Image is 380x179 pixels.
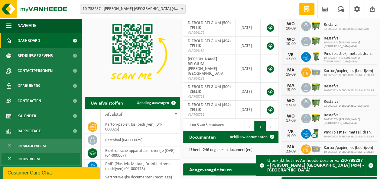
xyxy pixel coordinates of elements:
span: Ophaling aanvragen [137,101,169,105]
span: Restafval [323,99,369,104]
span: 10-738237 - DIEBOLD BELGIUM (494) - ZELLIK [80,5,186,14]
div: 19-09 [284,134,297,138]
span: Navigatie [18,18,36,33]
strong: 10-738237 - [PERSON_NAME] [GEOGRAPHIC_DATA] (494) - [GEOGRAPHIC_DATA] [267,158,364,173]
span: Dashboard [18,33,40,48]
span: 10-738237 - [PERSON_NAME] [GEOGRAPHIC_DATA] (494) [323,41,374,48]
div: 17-09 [284,103,297,108]
img: WB-2500-GAL-GY-01 [311,143,321,154]
span: Afvalstof [105,112,122,117]
div: 17-09 [284,119,297,123]
span: 10-860532 - DIEBOLD BELGIUM - ZIEGLER [323,74,374,77]
a: Ophaling aanvragen [132,97,180,109]
a: In lijstvorm [2,153,80,165]
span: 02-009302 - DIEBOLD BELGIUM (500) [323,104,369,108]
span: Contracten [18,93,41,108]
img: WB-1100-HPE-GN-50 [311,97,321,108]
p: U heeft 246 ongelezen document(en). [189,148,273,152]
div: VR [284,129,297,134]
h2: Uw afvalstoffen [85,97,129,108]
div: U bekijkt het myVanheede dossier van [267,155,365,176]
div: MA [284,145,297,149]
span: Bedrijfsgegevens [18,48,53,63]
span: Rapportage [18,124,41,139]
div: WO [284,37,297,42]
span: Restafval [323,23,369,27]
img: WB-1100-HPE-GN-50 [311,36,321,46]
span: Restafval [323,84,374,89]
td: karton/papier, los (bedrijven) (04-000026) [101,120,180,133]
span: 10-860532 - DIEBOLD BELGIUM - ZIEGLER [323,135,374,139]
button: Next [266,121,275,133]
td: [DATE] [236,19,261,37]
div: 22-09 [284,149,297,154]
td: [DATE] [236,37,261,55]
span: DIEBOLD BELGIUM (494) - ZELLIK [188,39,231,48]
span: Pmd (plastiek, metaal, drankkartons) (bedrijven) [323,130,374,135]
span: In lijstvorm [18,153,40,165]
span: VLA904181 [188,76,231,81]
img: WB-0240-HPE-GN-50 [311,51,321,61]
h2: Aangevraagde taken [183,163,238,175]
div: 10-09 [284,42,297,46]
span: DIEBOLD BELGIUM (500) - ZELLIK [188,21,231,30]
div: 15-09 [284,88,297,92]
span: 10-738237 - [PERSON_NAME] [GEOGRAPHIC_DATA] (494) [323,56,374,64]
img: WB-1100-HPE-GN-50 [311,82,321,92]
span: 10-738237 - DIEBOLD BELGIUM (494) - ZELLIK [80,5,185,13]
div: WO [284,114,297,119]
span: Karton/papier, los (bedrijven) [323,69,374,74]
span: In grafiekvorm [18,140,46,152]
img: WB-2500-GAL-GY-01 [311,67,321,77]
td: [DATE] [236,83,261,101]
td: PMD (Plastiek, Metaal, Drankkartons) (bedrijven) (04-000978) [101,160,180,173]
a: In grafiekvorm [2,140,80,152]
span: VLA904179 [188,30,231,35]
span: DIEBOLD BELGIUM (494) - ZELLIK [188,103,231,112]
img: Download de VHEPlus App [85,19,180,90]
button: 1 [254,121,266,133]
div: MA [284,83,297,88]
div: 15-09 [284,73,297,77]
span: Contactpersonen [18,63,53,78]
div: WO [284,22,297,27]
img: WB-1100-HPE-GN-50 [311,113,321,123]
td: restafval (04-000029) [101,133,180,146]
td: [DATE] [236,55,261,83]
div: WO [284,99,297,103]
span: Karton/papier, los (bedrijven) [323,146,374,150]
img: WB-1100-HPE-GN-50 [311,20,321,31]
div: 1 tot 5 van 5 resultaten [186,120,224,133]
span: Kalender [18,108,36,124]
span: VLA700751 [188,94,231,99]
div: 10-09 [284,27,297,31]
div: MA [284,68,297,73]
span: 10-860532 - DIEBOLD BELGIUM - ZIEGLER [323,150,374,154]
span: Gebruikers [18,78,40,93]
h2: Documenten [183,131,222,143]
div: VR [284,52,297,57]
span: VLA700752 [188,112,231,117]
img: WB-0240-CU [311,128,321,138]
span: Bekijk uw documenten [229,135,267,139]
div: 12-09 [284,57,297,61]
button: Previous [245,121,254,133]
span: [PERSON_NAME] BELGIUM - [PERSON_NAME] - [GEOGRAPHIC_DATA] [188,57,225,76]
span: Restafval [323,36,374,41]
span: 10-860532 - DIEBOLD BELGIUM - ZIEGLER [323,89,374,93]
span: DIEBOLD BELGIUM (500) - ZELLIK [188,85,231,94]
span: VLA904180 [188,49,231,53]
iframe: chat widget [3,166,101,179]
span: 10-738237 - [PERSON_NAME] [GEOGRAPHIC_DATA] (494) [323,118,374,125]
td: [DATE] [236,101,261,119]
span: Pmd (plastiek, metaal, drankkartons) (bedrijven) [323,52,374,56]
span: Restafval [323,113,374,118]
a: Bekijk uw documenten [225,131,278,143]
span: 02-009302 - DIEBOLD BELGIUM (500) [323,27,369,31]
td: elektronische apparatuur - overige (OVE) (04-000067) [101,146,180,160]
